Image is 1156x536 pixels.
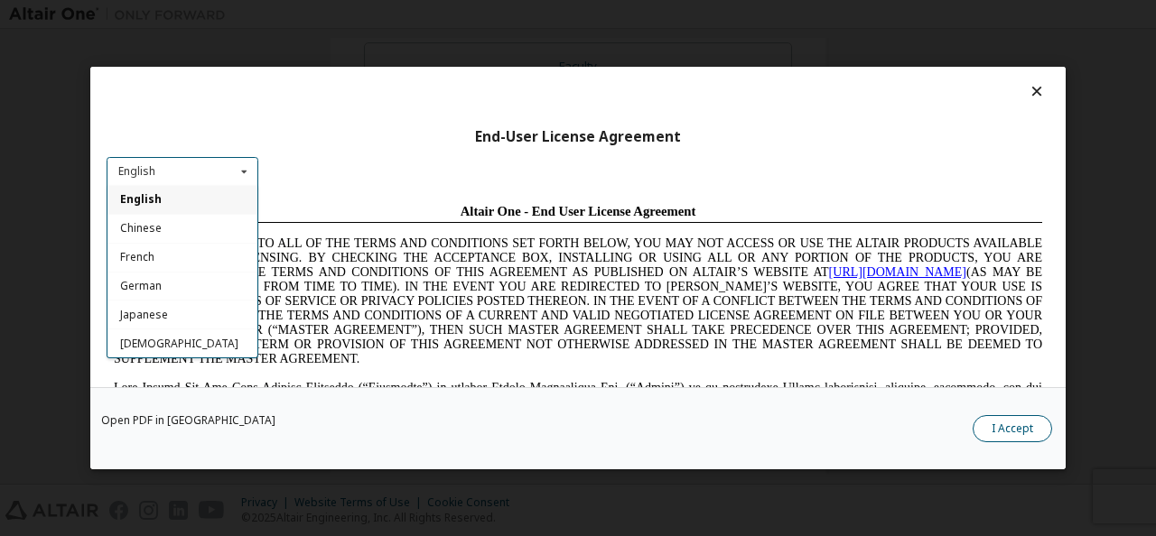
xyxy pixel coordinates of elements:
[973,415,1052,442] button: I Accept
[107,128,1049,146] div: End-User License Agreement
[7,184,936,313] span: Lore Ipsumd Sit Ame Cons Adipisc Elitseddo (“Eiusmodte”) in utlabor Etdolo Magnaaliqua Eni. (“Adm...
[7,40,936,169] span: IF YOU DO NOT AGREE TO ALL OF THE TERMS AND CONDITIONS SET FORTH BELOW, YOU MAY NOT ACCESS OR USE...
[120,336,238,351] span: [DEMOGRAPHIC_DATA]
[120,278,162,293] span: German
[722,69,860,82] a: [URL][DOMAIN_NAME]
[354,7,590,22] span: Altair One - End User License Agreement
[120,192,162,208] span: English
[120,307,168,322] span: Japanese
[101,415,275,426] a: Open PDF in [GEOGRAPHIC_DATA]
[118,166,155,177] div: English
[120,249,154,264] span: French
[120,221,162,236] span: Chinese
